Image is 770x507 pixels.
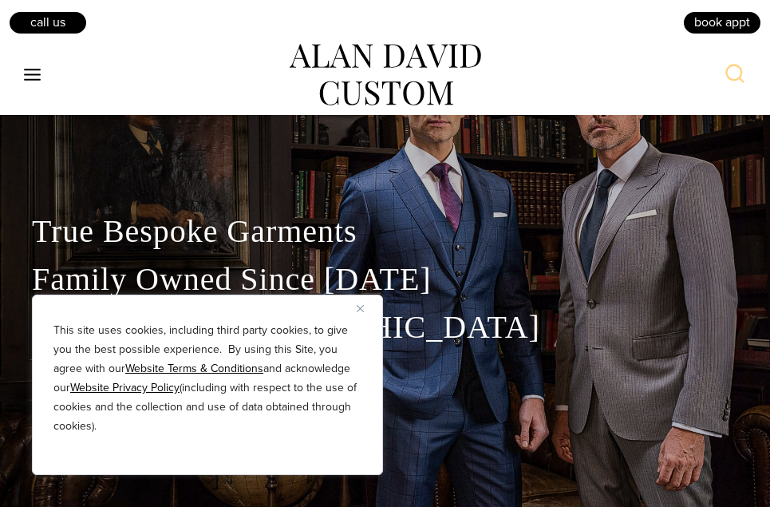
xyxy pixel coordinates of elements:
button: Close [357,299,376,318]
img: alan david custom [290,44,481,106]
button: View Search Form [716,56,754,94]
button: Open menu [16,61,49,89]
a: Website Privacy Policy [70,379,180,396]
a: book appt [682,10,762,34]
a: Call Us [8,10,88,34]
p: This site uses cookies, including third party cookies, to give you the best possible experience. ... [53,321,361,436]
p: True Bespoke Garments Family Owned Since [DATE] Made in the [GEOGRAPHIC_DATA] [32,208,738,351]
h1: The Best Custom Suits NYC Has to Offer [32,367,738,390]
img: Close [357,305,364,312]
a: Website Terms & Conditions [125,360,263,377]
